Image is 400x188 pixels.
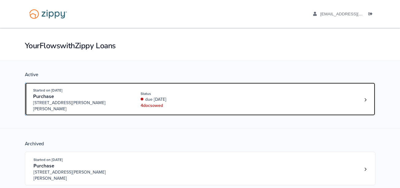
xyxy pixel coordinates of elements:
a: edit profile [313,12,391,18]
div: 4 doc s owed [141,103,223,109]
span: Started on [DATE] [33,88,62,92]
span: Started on [DATE] [33,158,63,162]
a: Open loan 4201219 [25,82,375,116]
h1: Your Flows with Zippy Loans [25,41,375,51]
img: Logo [25,6,71,22]
a: Open loan 3844698 [25,152,375,185]
div: Active [25,72,375,78]
span: [STREET_ADDRESS][PERSON_NAME][PERSON_NAME] [33,100,127,112]
div: due [DATE] [141,96,223,103]
a: Log out [368,12,375,18]
div: Archived [25,141,375,147]
div: Status [141,91,223,96]
span: andcook84@outlook.com [320,12,390,16]
a: Loan number 4201219 [361,95,370,104]
span: [STREET_ADDRESS][PERSON_NAME][PERSON_NAME] [33,169,127,182]
span: Purchase [33,93,54,100]
span: Purchase [33,163,54,169]
a: Loan number 3844698 [361,165,370,174]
